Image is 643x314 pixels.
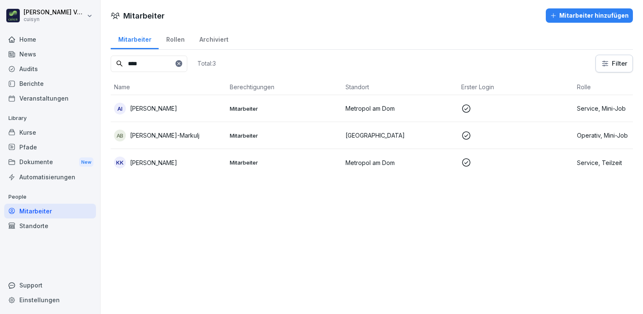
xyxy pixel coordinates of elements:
a: Archiviert [192,28,236,49]
div: AI [114,103,126,114]
div: KK [114,157,126,168]
a: Kurse [4,125,96,140]
p: Metropol am Dom [345,158,454,167]
div: Dokumente [4,154,96,170]
p: [PERSON_NAME] [130,158,177,167]
div: Mitarbeiter hinzufügen [550,11,629,20]
p: [PERSON_NAME] [130,104,177,113]
th: Erster Login [458,79,574,95]
p: cuisyn [24,16,85,22]
a: Veranstaltungen [4,91,96,106]
p: Library [4,112,96,125]
a: Home [4,32,96,47]
p: People [4,190,96,204]
th: Berechtigungen [226,79,342,95]
p: [PERSON_NAME]-Markulj [130,131,199,140]
a: Standorte [4,218,96,233]
a: Mitarbeiter [4,204,96,218]
a: Audits [4,61,96,76]
button: Filter [596,55,632,72]
h1: Mitarbeiter [123,10,165,21]
p: [GEOGRAPHIC_DATA] [345,131,454,140]
p: Mitarbeiter [230,159,339,166]
th: Standort [342,79,458,95]
p: Mitarbeiter [230,105,339,112]
p: Metropol am Dom [345,104,454,113]
th: Name [111,79,226,95]
p: Mitarbeiter [230,132,339,139]
div: Support [4,278,96,293]
p: [PERSON_NAME] Völsch [24,9,85,16]
a: News [4,47,96,61]
a: Automatisierungen [4,170,96,184]
a: Rollen [159,28,192,49]
a: Einstellungen [4,293,96,307]
a: DokumenteNew [4,154,96,170]
a: Pfade [4,140,96,154]
div: New [79,157,93,167]
div: AB [114,130,126,141]
a: Berichte [4,76,96,91]
p: Total: 3 [197,59,216,67]
div: Filter [601,59,627,68]
button: Mitarbeiter hinzufügen [546,8,633,23]
a: Mitarbeiter [111,28,159,49]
